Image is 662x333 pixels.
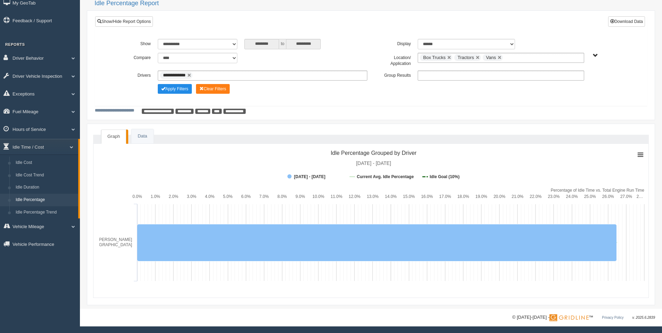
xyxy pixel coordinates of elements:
[13,157,78,169] a: Idle Cost
[277,194,287,199] text: 8.0%
[512,194,523,199] text: 21.0%
[101,130,126,144] a: Graph
[111,70,154,79] label: Drivers
[241,194,251,199] text: 6.0%
[371,39,415,47] label: Display
[439,194,451,199] text: 17.0%
[602,194,614,199] text: 26.0%
[330,194,342,199] text: 11.0%
[98,237,132,242] tspan: [PERSON_NAME]
[205,194,215,199] text: 4.0%
[131,129,153,143] a: Data
[357,174,414,179] tspan: Current Avg. Idle Percentage
[584,194,596,199] text: 25.0%
[403,194,415,199] text: 15.0%
[385,194,397,199] text: 14.0%
[356,160,391,166] tspan: [DATE] - [DATE]
[169,194,179,199] text: 2.0%
[312,194,324,199] text: 10.0%
[13,169,78,182] a: Idle Cost Trend
[548,194,559,199] text: 23.0%
[279,39,286,49] span: to
[637,194,643,199] tspan: 2…
[549,314,589,321] img: Gridline
[371,53,415,67] label: Location/ Application
[632,316,655,319] span: v. 2025.6.2839
[111,53,154,61] label: Compare
[349,194,360,199] text: 12.0%
[486,55,496,60] span: Vans
[421,194,433,199] text: 16.0%
[187,194,197,199] text: 3.0%
[196,84,230,94] button: Change Filter Options
[95,16,153,27] a: Show/Hide Report Options
[458,55,474,60] span: Tractors
[423,55,446,60] span: Box Trucks
[367,194,378,199] text: 13.0%
[512,314,655,321] div: © [DATE]-[DATE] - ™
[475,194,487,199] text: 19.0%
[89,242,132,247] tspan: [GEOGRAPHIC_DATA]
[150,194,160,199] text: 1.0%
[294,174,325,179] tspan: [DATE] - [DATE]
[13,181,78,194] a: Idle Duration
[259,194,269,199] text: 7.0%
[493,194,505,199] text: 20.0%
[430,174,459,179] tspan: Idle Goal (10%)
[551,188,645,193] tspan: Percentage of Idle Time vs. Total Engine Run Time
[602,316,623,319] a: Privacy Policy
[566,194,578,199] text: 24.0%
[295,194,305,199] text: 9.0%
[330,150,417,156] tspan: Idle Percentage Grouped by Driver
[158,84,192,94] button: Change Filter Options
[111,39,154,47] label: Show
[457,194,469,199] text: 18.0%
[608,16,645,27] button: Download Data
[13,194,78,206] a: Idle Percentage
[620,194,632,199] text: 27.0%
[132,194,142,199] text: 0.0%
[13,206,78,219] a: Idle Percentage Trend
[223,194,233,199] text: 5.0%
[371,70,414,79] label: Group Results
[530,194,541,199] text: 22.0%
